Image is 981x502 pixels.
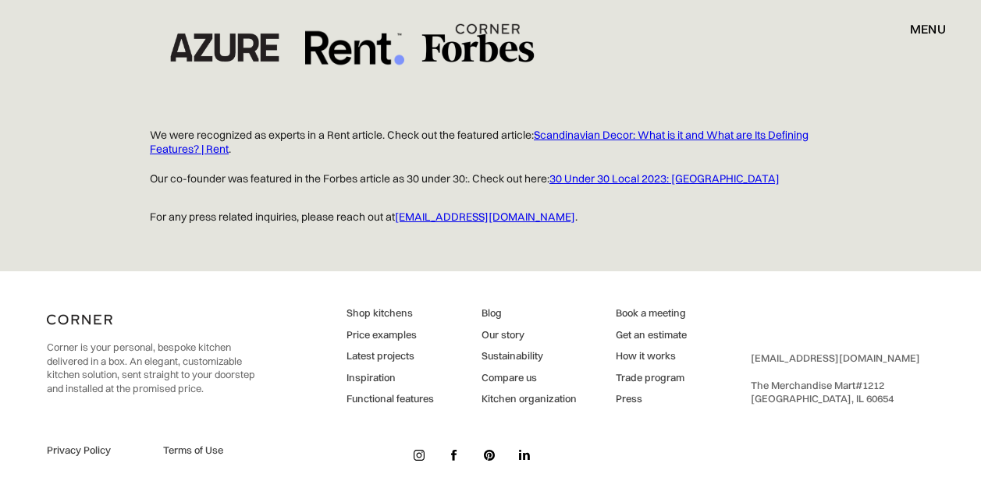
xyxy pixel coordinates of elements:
[453,19,528,39] a: home
[751,352,920,406] div: ‍ The Merchandise Mart #1212 ‍ [GEOGRAPHIC_DATA], IL 60654
[482,306,577,320] a: Blog
[482,371,577,385] a: Compare us
[347,371,434,385] a: Inspiration
[910,23,946,35] div: menu
[549,171,780,186] a: 30 Under 30 Local 2023: [GEOGRAPHIC_DATA]
[616,371,687,385] a: Trade program
[616,328,687,342] a: Get an estimate
[616,349,687,363] a: How it works
[616,306,687,320] a: Book a meeting
[47,444,144,458] a: Privacy Policy
[47,341,260,395] p: Corner is your personal, bespoke kitchen delivered in a box. An elegant, customizable kitchen sol...
[163,444,261,458] a: Terms of Use
[347,349,434,363] a: Latest projects
[347,306,434,320] a: Shop kitchens
[150,198,831,236] p: For any press related inquiries, please reach out at .
[482,392,577,406] a: Kitchen organization
[894,16,946,42] div: menu
[150,128,809,157] a: Scandinavian Decor: What is it and What are Its Defining Features? | Rent
[482,349,577,363] a: Sustainability
[395,210,575,224] a: [EMAIL_ADDRESS][DOMAIN_NAME]
[347,392,434,406] a: Functional features
[751,352,920,364] a: [EMAIL_ADDRESS][DOMAIN_NAME]
[482,328,577,342] a: Our story
[347,328,434,342] a: Price examples
[150,116,831,199] p: We were recognized as experts in a Rent article. Check out the featured article: . Our co-founder...
[616,392,687,406] a: Press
